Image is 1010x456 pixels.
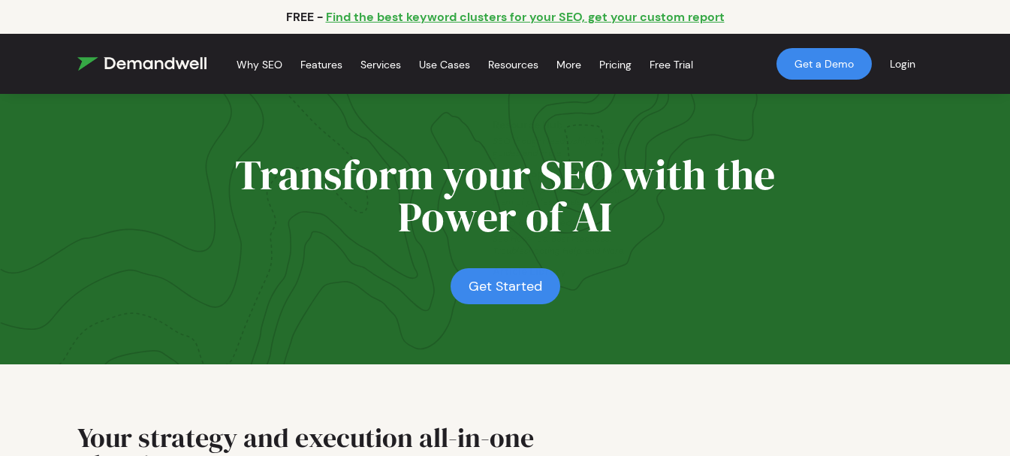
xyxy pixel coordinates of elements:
[650,40,693,89] a: Free Trial
[493,216,634,257] a: Help & Knowledge BaseSee How-To's, Best Practices, Troubleshooting Help, and More.
[286,9,323,25] p: FREE -
[493,264,566,278] a: Article Library
[451,268,560,304] a: Get Started
[326,9,725,25] a: Find the best keyword clusters for your SEO, get your custom report
[237,40,282,89] a: Why SEO
[493,184,634,208] span: Get SEO expertise live from our team of professionals
[419,40,470,89] a: Use Cases
[776,48,872,80] a: Get a Demo
[872,39,933,89] a: Login
[488,40,538,89] a: Resources
[77,57,207,71] img: Demandwell Logo
[360,40,401,89] a: Services
[556,40,581,89] a: More
[300,40,342,89] a: Features
[493,135,634,159] span: SEO thought leadership, FAQs, guides and more
[235,154,776,250] h2: Transform your SEO with the Power of AI
[493,118,634,159] a: Resource HubSEO thought leadership, FAQs, guides and more
[493,233,634,257] span: See How-To's, Best Practices, Troubleshooting Help, and More.
[493,167,634,208] a: WorkshopsGet SEO expertise live from our team of professionals
[599,40,632,89] a: Pricing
